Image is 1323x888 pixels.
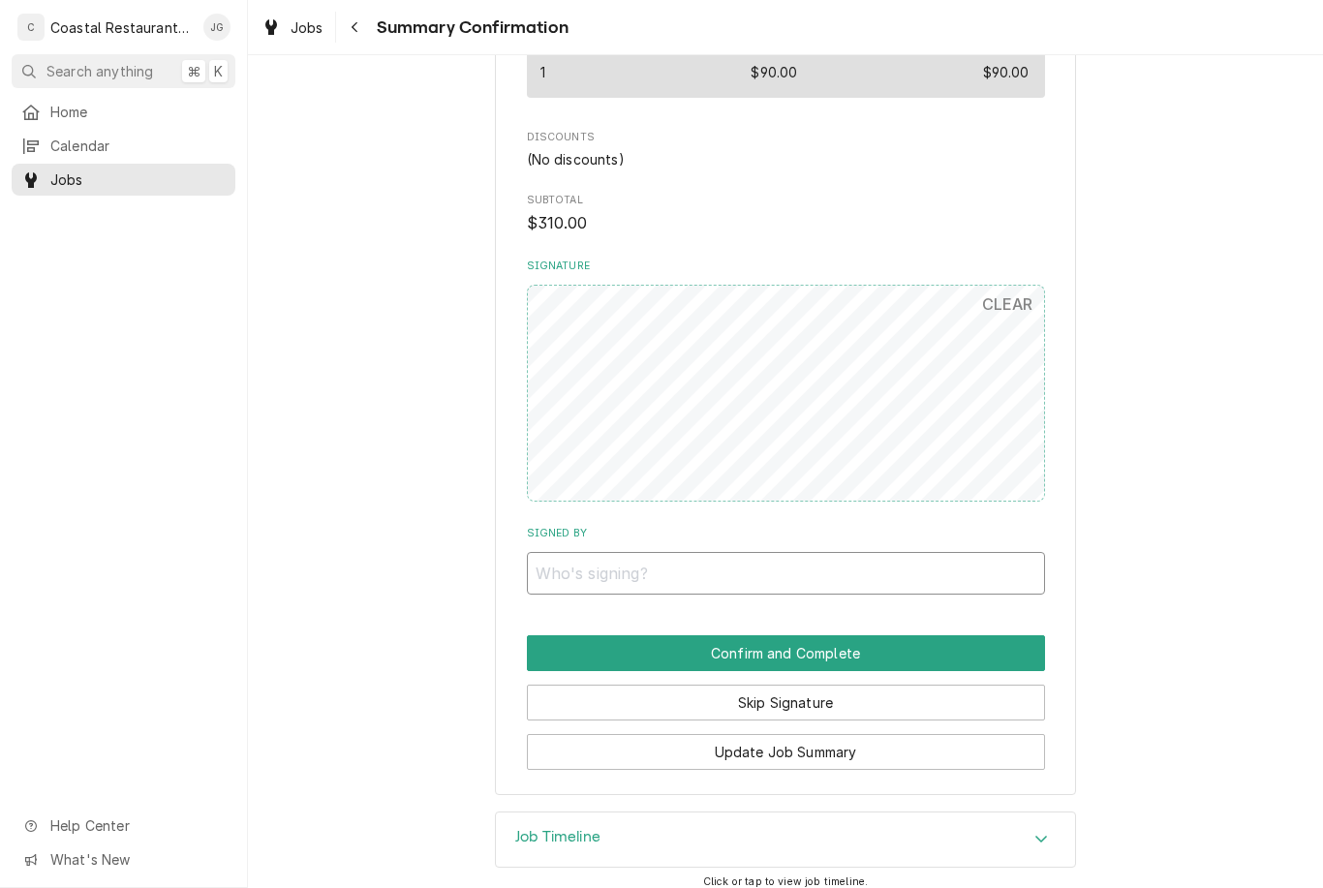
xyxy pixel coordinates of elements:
div: Accordion Header [496,812,1075,867]
div: Price [751,62,797,82]
div: Button Group [527,635,1045,770]
input: Who's signing? [527,552,1045,595]
span: Summary Confirmation [371,15,569,41]
span: Discounts [527,130,1045,145]
div: JG [203,14,231,41]
div: C [17,14,45,41]
span: Subtotal [527,212,1045,235]
div: Discounts List [527,149,1045,169]
a: Jobs [254,12,331,44]
div: Button Group Row [527,720,1045,770]
button: Update Job Summary [527,734,1045,770]
button: Confirm and Complete [527,635,1045,671]
span: Click or tap to view job timeline. [703,875,868,888]
a: Go to Help Center [12,810,235,842]
button: Accordion Details Expand Trigger [496,812,1075,867]
h3: Job Timeline [515,828,600,846]
span: Subtotal [527,193,1045,208]
span: Calendar [50,136,226,156]
div: Subtotal [527,193,1045,234]
a: Jobs [12,164,235,196]
span: ⌘ [187,61,200,81]
a: Home [12,96,235,128]
button: Navigate back [340,12,371,43]
div: Price [751,44,797,82]
div: James Gatton's Avatar [203,14,231,41]
a: Calendar [12,130,235,162]
span: K [214,61,223,81]
div: Quantity [540,62,545,82]
div: Button Group Row [527,635,1045,671]
span: $310.00 [527,214,588,232]
div: Job Timeline [495,811,1076,868]
a: Go to What's New [12,843,235,875]
div: Coastal Restaurant Repair [50,17,193,38]
span: Home [50,102,226,122]
div: Signature [527,259,1045,502]
div: Amount [983,44,1031,82]
span: What's New [50,849,224,870]
span: Help Center [50,815,224,836]
div: Quantity [540,44,567,82]
div: Signed By [527,526,1045,595]
button: Search anything⌘K [12,54,235,88]
button: CLEAR [970,285,1045,323]
label: Signature [527,259,1045,274]
div: Button Group Row [527,671,1045,720]
div: Amount [983,62,1030,82]
span: Jobs [50,169,226,190]
span: Search anything [46,61,153,81]
button: Skip Signature [527,685,1045,720]
label: Signed By [527,526,1045,541]
div: Discounts [527,130,1045,168]
span: Jobs [291,17,323,38]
